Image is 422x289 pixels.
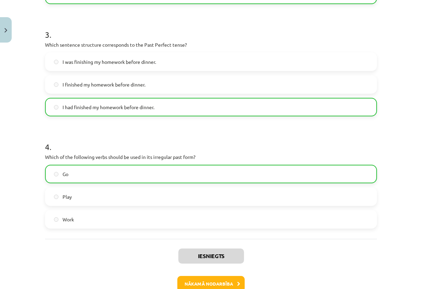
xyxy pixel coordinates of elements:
[63,193,72,200] span: Play
[54,217,58,222] input: Work
[63,216,74,223] span: Work
[54,195,58,199] input: Play
[63,58,156,66] span: I was finishing my homework before dinner.
[45,153,377,161] p: Which of the following verbs should be used in its irregular past form?
[54,105,58,109] input: I had finished my homework before dinner.
[45,18,377,39] h1: 3 .
[54,82,58,87] input: I finished my homework before dinner.
[63,104,154,111] span: I had finished my homework before dinner.
[54,60,58,64] input: I was finishing my homework before dinner.
[4,28,7,33] img: icon-close-lesson-0947bae3869378f0d4975bcd49f059093ad1ed9edebbc8119c70593378902aed.svg
[45,130,377,151] h1: 4 .
[63,171,68,178] span: Go
[178,248,244,264] button: Iesniegts
[54,172,58,176] input: Go
[63,81,145,88] span: I finished my homework before dinner.
[45,41,377,48] p: Which sentence structure corresponds to the Past Perfect tense?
